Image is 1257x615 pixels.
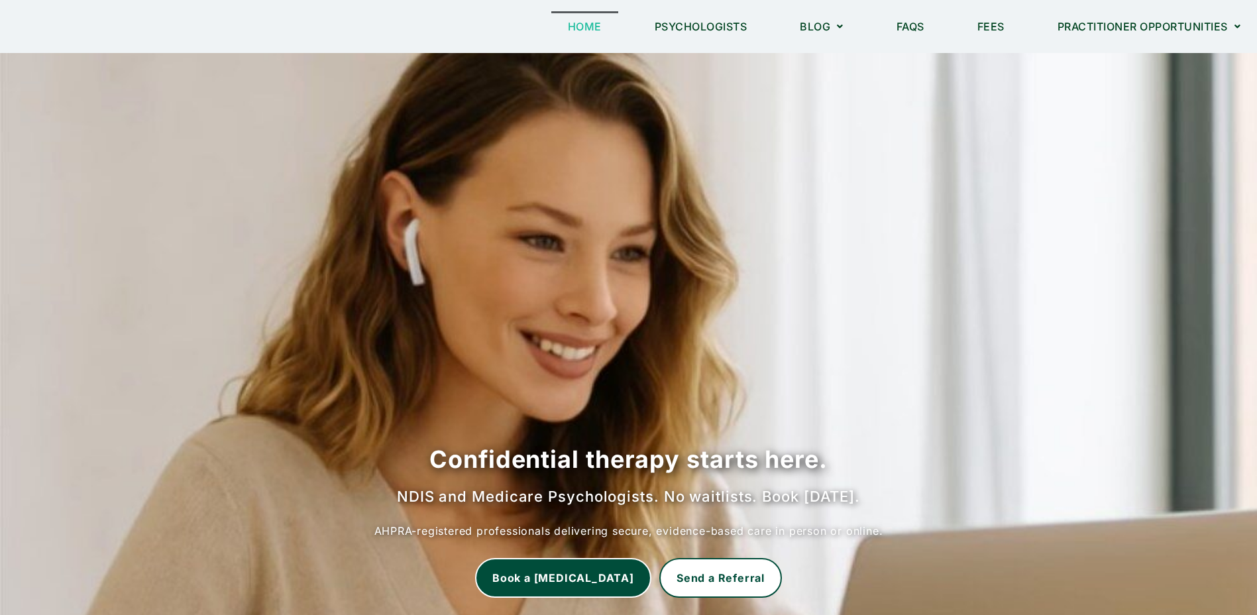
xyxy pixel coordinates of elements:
[551,11,618,42] a: Home
[13,520,1244,541] p: AHPRA-registered professionals delivering secure, evidence-based care in person or online.
[475,558,651,598] a: Book a Psychologist Now
[638,11,764,42] a: Psychologists
[783,11,860,42] a: Blog
[659,558,782,598] a: Send a Referral to Chat Corner
[961,11,1021,42] a: Fees
[880,11,941,42] a: FAQs
[13,443,1244,476] h1: Confidential therapy starts here.
[13,486,1244,507] h2: NDIS and Medicare Psychologists. No waitlists. Book [DATE].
